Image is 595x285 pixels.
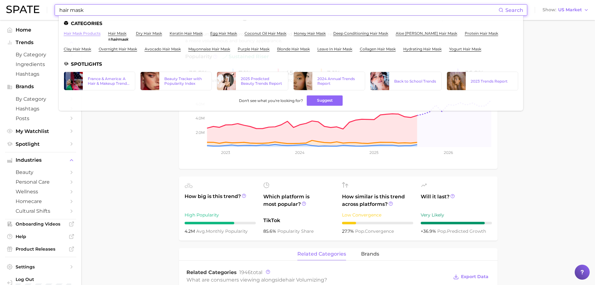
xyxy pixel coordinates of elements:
[16,157,66,163] span: Industries
[5,232,76,241] a: Help
[239,98,303,103] span: Don't see what you're looking for?
[505,7,523,13] span: Search
[461,274,488,279] span: Export Data
[6,6,39,13] img: SPATE
[5,155,76,165] button: Industries
[293,72,365,90] a: 2024 Annual Trends Report
[239,269,251,275] span: 1946
[558,8,582,12] span: US Market
[16,128,66,134] span: My Watchlist
[16,141,66,147] span: Spotlight
[5,59,76,69] a: Ingredients
[263,193,335,214] span: Which platform is most popular?
[16,179,66,185] span: personal care
[360,47,396,51] a: collagen hair mask
[16,277,75,282] span: Log Out
[217,72,288,90] a: 2025 Predicted Beauty Trends Report
[108,37,111,42] span: #
[16,40,66,45] span: Trends
[369,150,379,155] tspan: 2025
[307,95,343,106] button: Suggest
[437,228,486,234] span: predicted growth
[421,211,492,219] div: Very Likely
[64,47,91,51] a: clay hair mask
[541,6,590,14] button: ShowUS Market
[186,276,449,284] div: What are consumers viewing alongside ?
[421,222,492,224] div: 9 / 10
[16,84,66,89] span: Brands
[64,72,135,90] a: France & America: A Hair & Makeup Trends Report
[297,251,346,257] span: related categories
[403,47,442,51] a: hydrating hair mask
[186,269,237,275] span: Related Categories
[239,269,262,275] span: total
[185,211,256,219] div: High Popularity
[64,31,101,36] a: hair mask products
[16,27,66,33] span: Home
[245,31,286,36] a: coconut oil hair mask
[471,79,513,84] div: 2023 Trends Report
[5,50,76,59] a: by Category
[16,169,66,175] span: beauty
[170,31,203,36] a: keratin hair mask
[317,76,359,86] div: 2024 Annual Trends Report
[5,82,76,91] button: Brands
[16,52,66,58] span: by Category
[421,193,492,208] span: Will it last?
[16,221,66,227] span: Onboarding Videos
[5,126,76,136] a: My Watchlist
[5,206,76,216] a: cultural shifts
[342,222,413,224] div: 2 / 10
[210,31,237,36] a: egg hair mask
[16,61,66,67] span: Ingredients
[99,47,137,51] a: overnight hair mask
[164,76,206,86] div: Beauty Tracker with Popularity Index
[295,150,305,155] tspan: 2024
[447,72,518,90] a: 2023 Trends Report
[449,47,481,51] a: yogurt hair mask
[238,47,270,51] a: purple hair mask
[465,31,498,36] a: protein hair mask
[394,79,436,84] div: Back to School Trends
[444,150,453,155] tspan: 2026
[16,96,66,102] span: by Category
[64,21,518,26] li: Categories
[59,5,498,15] input: Search here for a brand, industry, or ingredient
[333,31,388,36] a: deep conditioning hair mask
[5,69,76,79] a: Hashtags
[317,47,352,51] a: leave in hair mask
[188,47,230,51] a: mayonnaise hair mask
[16,234,66,239] span: Help
[277,228,314,234] span: popularity share
[361,251,379,257] span: brands
[140,72,212,90] a: Beauty Tracker with Popularity Index
[5,262,76,272] a: Settings
[263,217,335,224] span: TikTok
[285,277,324,283] span: hair volumizing
[241,76,283,86] div: 2025 Predicted Beauty Trends Report
[16,106,66,112] span: Hashtags
[64,61,518,67] li: Spotlights
[342,211,413,219] div: Low Convergence
[355,228,394,234] span: convergence
[5,114,76,123] a: Posts
[16,264,66,270] span: Settings
[5,177,76,187] a: personal care
[5,219,76,229] a: Onboarding Videos
[145,47,181,51] a: avocado hair mask
[452,272,490,281] button: Export Data
[355,228,365,234] abbr: popularity index
[185,228,196,234] span: 4.2m
[221,150,230,155] tspan: 2023
[16,246,66,252] span: Product Releases
[16,198,66,204] span: homecare
[108,31,126,36] a: hair mask
[88,76,130,86] div: France & America: A Hair & Makeup Trends Report
[16,71,66,77] span: Hashtags
[5,104,76,114] a: Hashtags
[196,228,206,234] abbr: average
[342,193,413,208] span: How similar is this trend across platforms?
[16,208,66,214] span: cultural shifts
[136,31,162,36] a: dry hair mask
[5,196,76,206] a: homecare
